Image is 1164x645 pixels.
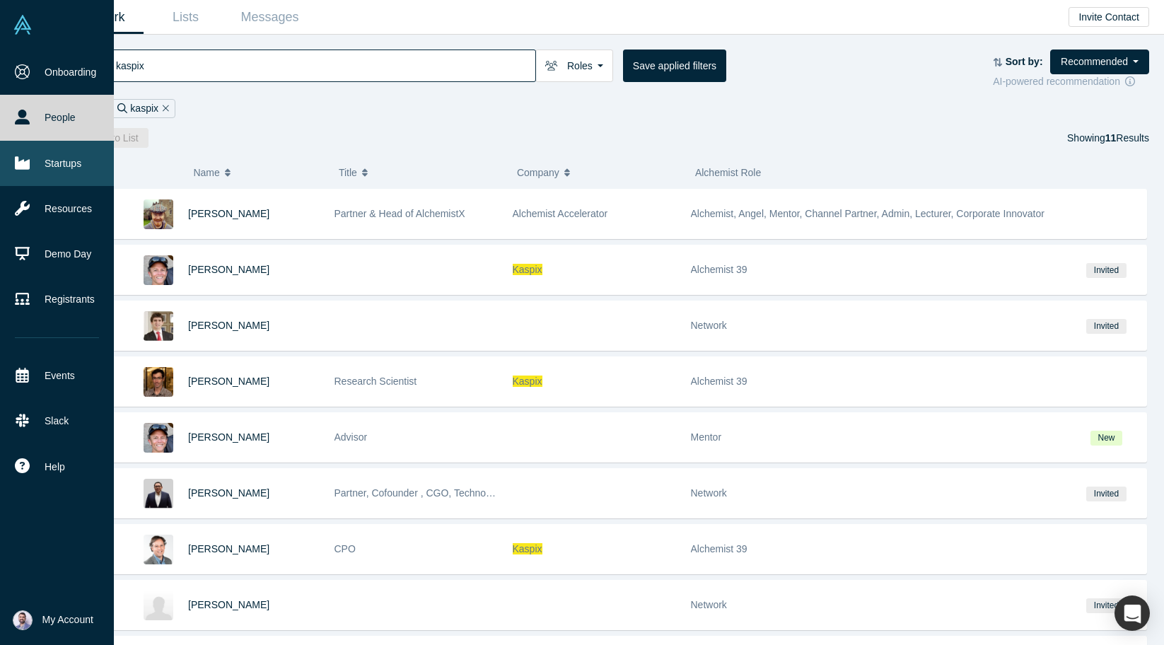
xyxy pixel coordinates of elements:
[691,376,747,387] span: Alchemist 39
[115,49,535,82] input: Search by name, title, company, summary, expertise, investment criteria or topics of focus
[691,431,722,443] span: Mentor
[1086,263,1126,278] span: Invited
[1069,7,1149,27] button: Invite Contact
[144,367,173,397] img: Jorge Gomez's Profile Image
[623,50,726,82] button: Save applied filters
[1105,132,1149,144] span: Results
[339,158,502,187] button: Title
[1086,487,1126,501] span: Invited
[188,264,269,275] a: [PERSON_NAME]
[144,535,173,564] img: Andres Valdivieso's Profile Image
[334,431,368,443] span: Advisor
[144,1,228,34] a: Lists
[339,158,357,187] span: Title
[513,264,542,275] span: Kaspix
[193,158,219,187] span: Name
[188,543,269,554] a: [PERSON_NAME]
[193,158,324,187] button: Name
[691,208,1044,219] span: Alchemist, Angel, Mentor, Channel Partner, Admin, Lecturer, Corporate Innovator
[144,199,173,229] img: Ian Bergman's Profile Image
[1067,128,1149,148] div: Showing
[334,208,465,219] span: Partner & Head of AlchemistX
[13,15,33,35] img: Alchemist Vault Logo
[144,423,173,453] img: Andy Pflaum's Profile Image
[42,612,93,627] span: My Account
[517,158,680,187] button: Company
[695,167,761,178] span: Alchemist Role
[188,320,269,331] a: [PERSON_NAME]
[188,376,269,387] a: [PERSON_NAME]
[188,599,269,610] a: [PERSON_NAME]
[1090,431,1122,446] span: New
[691,320,727,331] span: Network
[45,460,65,475] span: Help
[334,543,356,554] span: CPO
[188,208,269,219] a: [PERSON_NAME]
[691,599,727,610] span: Network
[334,376,417,387] span: Research Scientist
[334,487,599,499] span: Partner, Cofounder , CGO, Technology Advisor, Telco Expert
[513,543,542,554] span: Kaspix
[144,311,173,341] img: Cristobal Hurtado's Profile Image
[158,100,169,117] button: Remove Filter
[513,208,608,219] span: Alchemist Accelerator
[1086,598,1126,613] span: Invited
[513,376,542,387] span: Kaspix
[13,610,33,630] img: Sam Jadali's Account
[188,487,269,499] a: [PERSON_NAME]
[228,1,312,34] a: Messages
[993,74,1149,89] div: AI-powered recommendation
[1086,319,1126,334] span: Invited
[144,255,173,285] img: Andy Pflaum's Profile Image
[691,487,727,499] span: Network
[1050,50,1149,74] button: Recommended
[82,128,149,148] button: Add to List
[111,99,175,118] div: kaspix
[691,543,747,554] span: Alchemist 39
[1105,132,1117,144] strong: 11
[188,431,269,443] a: [PERSON_NAME]
[144,591,173,620] img: Eduardo Izquierdo's Profile Image
[691,264,747,275] span: Alchemist 39
[144,479,173,509] img: Ermilo Vazquez's Profile Image
[13,610,93,630] button: My Account
[1006,56,1043,67] strong: Sort by:
[535,50,613,82] button: Roles
[517,158,559,187] span: Company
